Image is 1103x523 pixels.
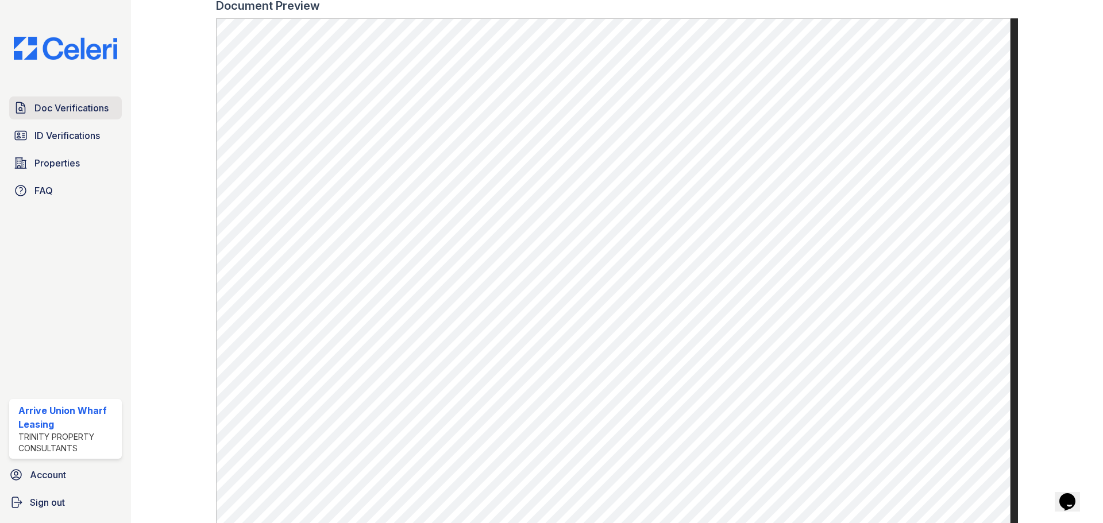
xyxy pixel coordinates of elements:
[34,129,100,142] span: ID Verifications
[1055,477,1092,512] iframe: chat widget
[18,404,117,431] div: Arrive Union Wharf Leasing
[9,96,122,119] a: Doc Verifications
[5,463,126,486] a: Account
[5,37,126,60] img: CE_Logo_Blue-a8612792a0a2168367f1c8372b55b34899dd931a85d93a1a3d3e32e68fde9ad4.png
[30,468,66,482] span: Account
[18,431,117,454] div: Trinity Property Consultants
[9,179,122,202] a: FAQ
[34,156,80,170] span: Properties
[9,124,122,147] a: ID Verifications
[34,101,109,115] span: Doc Verifications
[34,184,53,197] span: FAQ
[9,152,122,175] a: Properties
[30,495,65,509] span: Sign out
[5,491,126,514] a: Sign out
